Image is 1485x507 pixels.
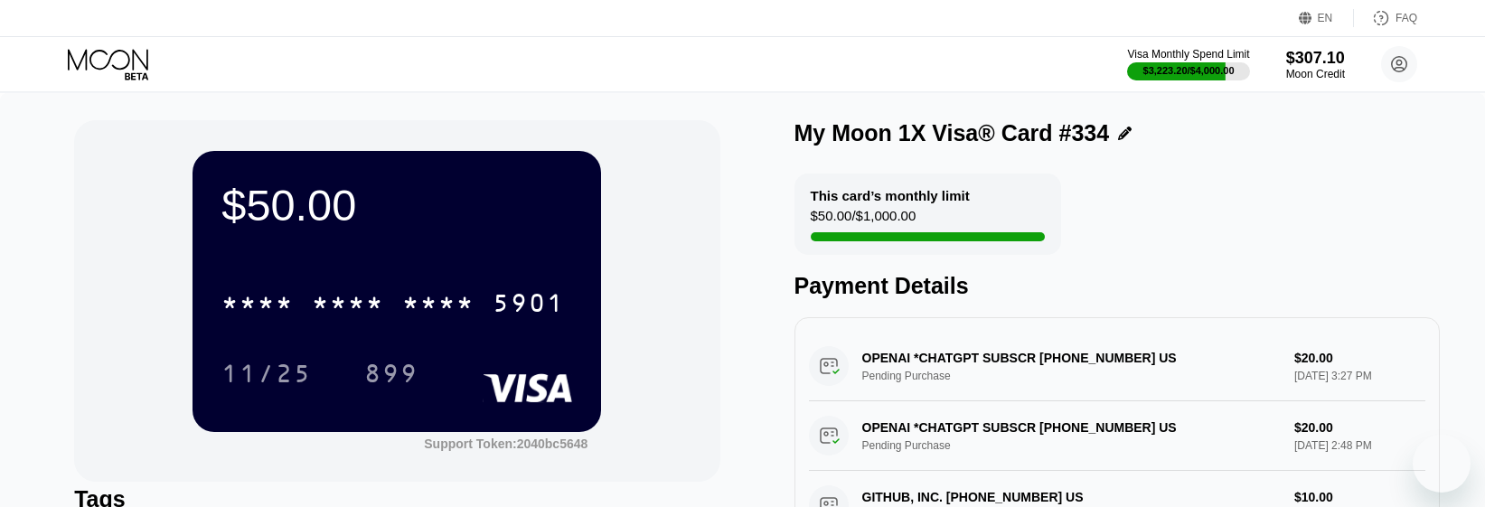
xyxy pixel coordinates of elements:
div: EN [1299,9,1354,27]
div: Moon Credit [1286,68,1345,80]
div: This card’s monthly limit [811,188,970,203]
div: 11/25 [208,351,325,396]
div: My Moon 1X Visa® Card #334 [794,120,1110,146]
div: $307.10 [1286,49,1345,68]
div: FAQ [1396,12,1417,24]
div: 899 [364,361,418,390]
iframe: Button to launch messaging window [1413,435,1471,493]
div: $3,223.20 / $4,000.00 [1143,65,1235,76]
div: 5901 [493,291,565,320]
div: $50.00 [221,180,572,230]
div: 899 [351,351,432,396]
div: $50.00 / $1,000.00 [811,208,916,232]
div: Payment Details [794,273,1440,299]
div: 11/25 [221,361,312,390]
div: Support Token:2040bc5648 [424,437,587,451]
div: $307.10Moon Credit [1286,49,1345,80]
div: Support Token: 2040bc5648 [424,437,587,451]
div: EN [1318,12,1333,24]
div: FAQ [1354,9,1417,27]
div: Visa Monthly Spend Limit$3,223.20/$4,000.00 [1127,48,1249,80]
div: Visa Monthly Spend Limit [1127,48,1249,61]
